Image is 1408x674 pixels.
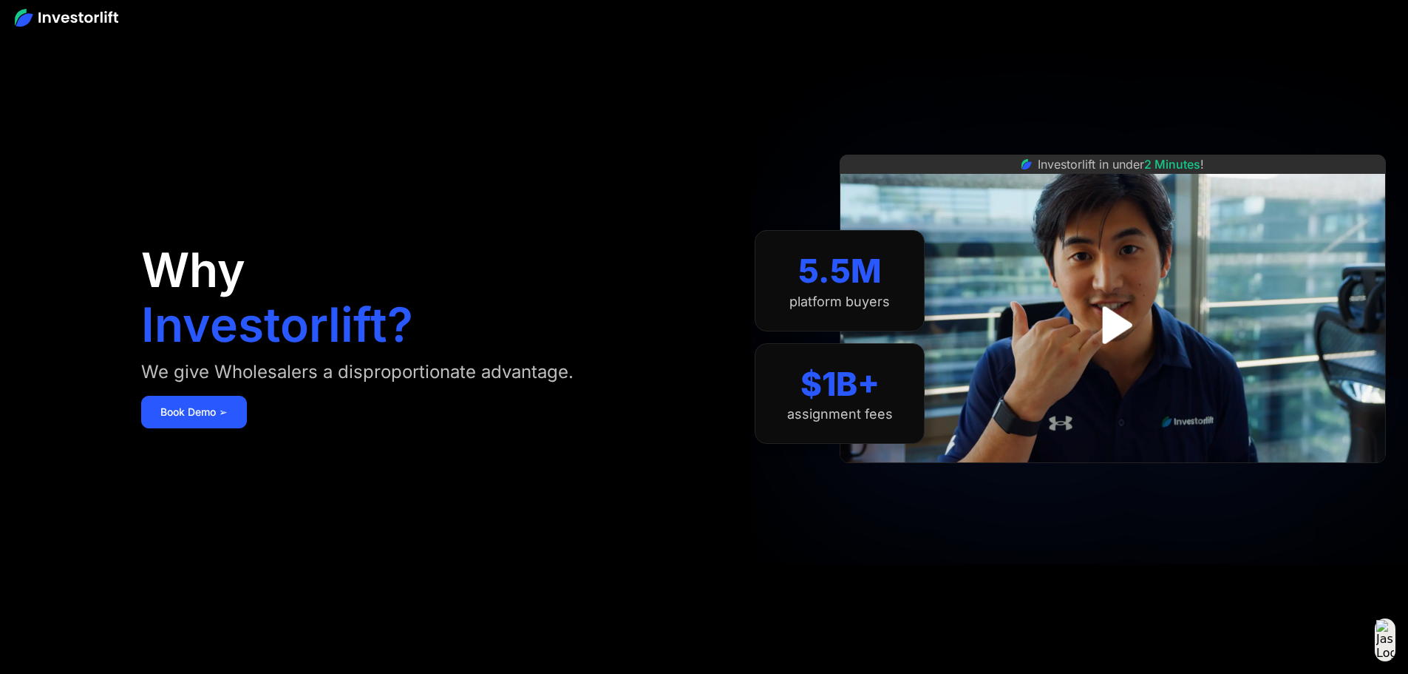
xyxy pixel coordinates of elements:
span: 2 Minutes [1144,157,1200,172]
iframe: Customer reviews powered by Trustpilot [1002,471,1224,488]
div: platform buyers [789,294,890,310]
h1: Investorlift? [141,301,413,348]
div: assignment fees [787,406,893,422]
div: 5.5M [798,252,882,291]
a: open lightbox [1080,292,1146,358]
h1: Why [141,246,245,294]
div: We give Wholesalers a disproportionate advantage. [141,360,574,384]
div: $1B+ [800,365,880,404]
div: Investorlift in under ! [1038,155,1204,173]
a: Book Demo ➢ [141,396,247,428]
